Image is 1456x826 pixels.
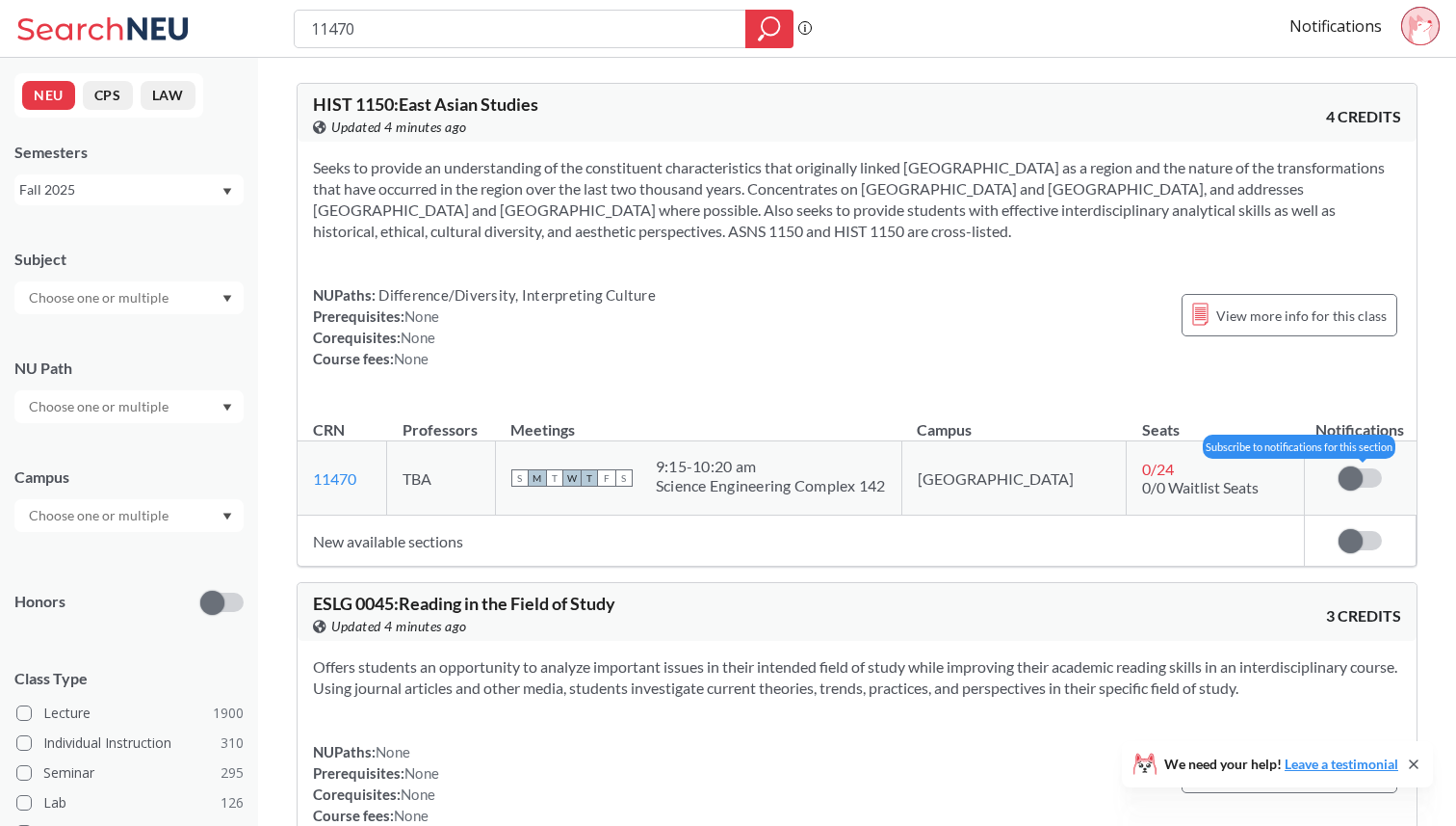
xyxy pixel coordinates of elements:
p: Honors [14,591,65,613]
span: We need your help! [1164,758,1398,771]
button: CPS [83,81,133,110]
span: F [598,469,615,487]
div: 9:15 - 10:20 am [656,457,886,476]
input: Class, professor, course number, "phrase" [309,13,732,45]
svg: Dropdown arrow [222,188,232,196]
span: 4 CREDITS [1326,106,1401,127]
section: Offers students an opportunity to analyze important issues in their intended field of study while... [313,656,1401,699]
label: Seminar [16,760,244,786]
label: Lab [16,790,244,815]
div: Dropdown arrow [14,281,244,314]
label: Lecture [16,701,244,726]
th: Notifications [1304,400,1416,441]
span: ESLG 0045 : Reading in the Field of Study [313,593,615,614]
svg: Dropdown arrow [222,513,232,520]
button: LAW [141,81,195,110]
span: None [401,329,435,346]
th: Seats [1127,400,1305,441]
span: None [401,786,435,803]
section: Seeks to provide an understanding of the constituent characteristics that originally linked [GEOG... [313,157,1401,242]
span: None [376,743,410,760]
div: Science Engineering Complex 142 [656,476,886,495]
div: Campus [14,466,244,488]
span: Updated 4 minutes ago [331,117,467,138]
span: 3 CREDITS [1326,605,1401,626]
span: T [581,469,598,487]
span: S [511,469,529,487]
div: NUPaths: Prerequisites: Corequisites: Course fees: [313,741,439,826]
div: Semesters [14,142,244,163]
label: Individual Instruction [16,731,244,756]
span: W [563,469,581,487]
input: Choose one or multiple [19,286,181,309]
span: None [404,764,439,782]
div: magnifying glass [745,10,793,48]
div: Fall 2025 [19,179,221,200]
a: Leave a testimonial [1285,756,1398,772]
button: NEU [22,81,75,110]
div: Dropdown arrow [14,390,244,423]
td: [GEOGRAPHIC_DATA] [901,441,1127,516]
th: Meetings [495,400,901,441]
span: M [529,469,546,487]
input: Choose one or multiple [19,395,181,418]
span: 126 [221,792,244,813]
span: T [546,469,563,487]
a: 11470 [313,469,356,488]
span: 1900 [213,703,244,724]
div: CRN [313,419,345,440]
span: None [394,807,429,824]
span: None [404,307,439,325]
span: None [394,350,429,367]
svg: Dropdown arrow [222,404,232,412]
span: Difference/Diversity, Interpreting Culture [376,286,656,304]
span: View more info for this class [1216,304,1387,328]
div: Fall 2025Dropdown arrow [14,174,244,205]
input: Choose one or multiple [19,504,181,527]
div: NUPaths: Prerequisites: Corequisites: Course fees: [313,284,656,369]
span: S [615,469,633,487]
div: Subject [14,249,244,270]
span: 0 / 24 [1142,460,1174,478]
div: Dropdown arrow [14,499,244,532]
td: New available sections [298,516,1304,567]
svg: magnifying glass [758,15,781,42]
span: Updated 4 minutes ago [331,616,467,637]
td: TBA [387,441,496,516]
span: Class Type [14,668,244,689]
span: 310 [221,733,244,754]
a: Notifications [1289,15,1382,37]
span: 295 [221,762,244,784]
span: HIST 1150 : East Asian Studies [313,93,538,115]
svg: Dropdown arrow [222,295,232,303]
div: NU Path [14,358,244,379]
th: Campus [901,400,1127,441]
th: Professors [387,400,496,441]
span: 0/0 Waitlist Seats [1142,478,1259,496]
